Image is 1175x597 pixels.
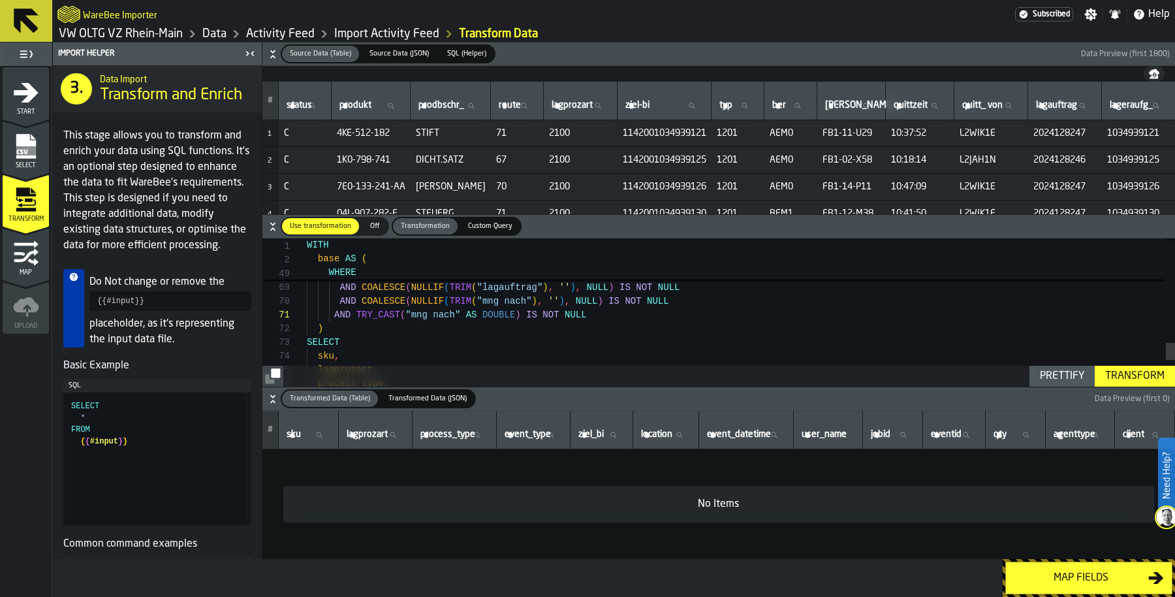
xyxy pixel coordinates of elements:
span: label [994,429,1007,440]
span: label [552,100,593,110]
li: menu Map [3,228,49,280]
a: link-to-/wh/i/44979e6c-6f66-405e-9874-c1e29f02a54a/data/activity [246,27,315,41]
h2: Sub Title [100,72,251,85]
span: , [334,351,339,361]
span: L2WIK1E [960,182,1023,192]
label: button-switch-multi-Off [360,217,389,236]
span: COALESCE [362,296,405,306]
span: 2024128247 [1033,182,1097,192]
div: thumb [381,391,475,407]
span: SQL (Helper) [442,48,492,59]
span: ) [597,296,603,306]
span: # [268,425,273,434]
span: label [578,429,604,440]
span: C [284,155,326,165]
span: ( [405,282,411,293]
span: ( [471,296,477,306]
span: 4 [268,211,272,218]
input: label [799,427,857,444]
input: label [344,427,407,444]
span: 1K0-798-741 [337,155,405,165]
span: 2100 [549,155,612,165]
span: STEUERG. [416,208,486,219]
span: sku [318,351,334,361]
input: label [638,427,693,444]
a: link-to-/wh/i/44979e6c-6f66-405e-9874-c1e29f02a54a [59,27,183,41]
input: label [717,97,759,114]
li: menu Transform [3,174,49,227]
label: button-toggle-Close me [241,46,259,61]
span: 71 [496,128,539,138]
div: Map fields [1014,570,1148,586]
span: AEM0 [770,155,812,165]
div: SQL [69,381,246,390]
span: C [284,182,326,192]
span: 04L-907-282-E [337,208,405,219]
span: 1142001034939121 [623,128,706,138]
h2: Sub Title [83,8,157,21]
span: AND [339,282,356,293]
span: ) [515,310,520,320]
span: ( [362,253,367,264]
span: AEM0 [770,128,812,138]
span: , [537,296,542,306]
span: 2 [268,157,272,165]
span: } [118,437,123,446]
span: Subscribed [1033,10,1070,19]
span: 67 [496,155,539,165]
div: 69 [262,281,290,295]
input: label [868,427,917,444]
span: '' [548,296,559,306]
a: link-to-/wh/i/44979e6c-6f66-405e-9874-c1e29f02a54a/import/activity/ [334,27,439,41]
label: button-toggle-Toggle Full Menu [3,45,49,63]
span: label [339,100,371,110]
div: thumb [460,218,520,234]
div: 3. [61,73,92,105]
input: label [704,427,788,444]
span: NOT [625,296,641,306]
input: label [623,97,706,114]
input: label [928,427,980,444]
span: label [1110,100,1153,110]
span: 1201 [717,208,759,219]
label: button-switch-multi-Transformation [392,217,459,236]
span: NULL [658,282,680,293]
span: Data Preview (first 0) [1095,395,1170,404]
button: button-Prettify [1029,366,1095,387]
span: 1142001034939125 [623,155,706,165]
span: 4KE-512-182 [337,128,405,138]
div: Prettify [1035,368,1089,384]
span: NOT [542,310,559,320]
span: 2024128246 [1033,155,1097,165]
span: label [420,429,475,440]
span: AND [339,296,356,306]
p: This stage allows you to transform and enrich your data using SQL functions. It's an optional ste... [63,128,251,253]
label: button-switch-multi-SQL (Helper) [438,44,495,63]
span: TRY_CAST [356,310,400,320]
div: thumb [282,46,359,62]
span: 2024128247 [1033,128,1097,138]
span: label [1054,429,1095,440]
label: button-switch-multi-Use transformation [281,217,360,236]
span: C [284,128,326,138]
span: lagprozart [318,364,373,375]
span: Help [1148,7,1170,22]
label: button-toggle-Settings [1079,8,1103,21]
div: Menu Subscription [1015,7,1073,22]
span: NULL [587,282,609,293]
span: SELECT [307,337,339,347]
span: Transformed Data (Table) [285,393,375,404]
span: '' [559,282,571,293]
button: button- [262,42,1175,66]
span: FROM [71,425,90,434]
span: 7E0-133-241-AA [337,182,405,192]
span: WITH [307,240,329,250]
span: 10:47:09 [891,182,949,192]
input: label [502,427,565,444]
span: 1034939125 [1107,155,1170,165]
h5: Basic Example [63,358,251,374]
span: ( [471,282,477,293]
span: 2024128247 [1033,208,1097,219]
span: C [284,208,326,219]
label: Need Help? [1159,439,1174,512]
